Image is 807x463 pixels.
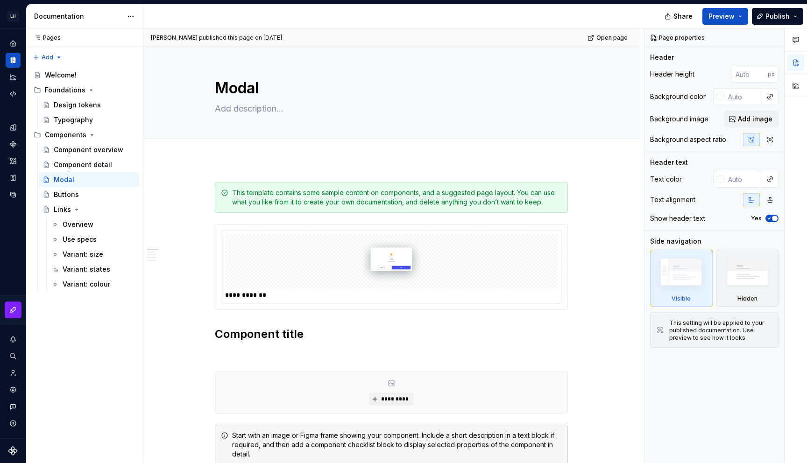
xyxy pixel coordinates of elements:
[63,220,93,229] div: Overview
[708,12,735,21] span: Preview
[213,77,566,99] textarea: Modal
[650,250,713,307] div: Visible
[6,53,21,68] a: Documentation
[6,86,21,101] a: Code automation
[39,142,139,157] a: Component overview
[45,130,86,140] div: Components
[39,187,139,202] a: Buttons
[63,280,110,289] div: Variant: colour
[42,54,53,61] span: Add
[45,70,77,80] div: Welcome!
[660,8,699,25] button: Share
[596,34,628,42] span: Open page
[6,365,21,380] a: Invite team
[54,145,123,154] div: Component overview
[724,111,779,127] button: Add image
[6,170,21,185] a: Storybook stories
[724,171,762,188] input: Auto
[48,262,139,277] a: Variant: states
[6,332,21,347] button: Notifications
[7,11,19,22] div: LH
[30,127,139,142] div: Components
[672,295,691,302] div: Visible
[39,112,139,127] a: Typography
[724,88,762,105] input: Auto
[751,215,762,222] label: Yes
[215,327,568,342] h2: Component title
[6,349,21,364] button: Search ⌘K
[702,8,748,25] button: Preview
[30,83,139,98] div: Foundations
[716,250,779,307] div: Hidden
[54,115,93,125] div: Typography
[63,250,103,259] div: Variant: size
[54,175,74,184] div: Modal
[8,446,18,456] svg: Supernova Logo
[650,158,688,167] div: Header text
[650,135,726,144] div: Background aspect ratio
[30,68,139,292] div: Page tree
[2,6,24,26] button: LH
[732,66,768,83] input: Auto
[63,235,97,244] div: Use specs
[54,205,71,214] div: Links
[48,217,139,232] a: Overview
[39,157,139,172] a: Component detail
[650,92,706,101] div: Background color
[6,70,21,84] a: Analytics
[54,190,79,199] div: Buttons
[45,85,85,95] div: Foundations
[232,431,562,459] div: Start with an image or Figma frame showing your component. Include a short description in a text ...
[48,232,139,247] a: Use specs
[39,202,139,217] a: Links
[650,237,701,246] div: Side navigation
[669,319,772,342] div: This setting will be applied to your published documentation. Use preview to see how it looks.
[752,8,803,25] button: Publish
[6,120,21,135] a: Design tokens
[585,31,632,44] a: Open page
[48,277,139,292] a: Variant: colour
[738,114,772,124] span: Add image
[650,53,674,62] div: Header
[650,114,708,124] div: Background image
[30,51,65,64] button: Add
[6,399,21,414] button: Contact support
[39,172,139,187] a: Modal
[30,68,139,83] a: Welcome!
[6,187,21,202] a: Data sources
[151,34,198,42] span: [PERSON_NAME]
[63,265,110,274] div: Variant: states
[39,98,139,112] a: Design tokens
[6,154,21,168] a: Assets
[650,195,695,204] div: Text alignment
[34,12,122,21] div: Documentation
[30,34,61,42] div: Pages
[768,70,775,78] p: px
[54,160,112,169] div: Component detail
[650,214,705,223] div: Show header text
[650,175,682,184] div: Text color
[199,34,282,42] div: published this page on [DATE]
[232,188,562,207] div: This template contains some sample content on components, and a suggested page layout. You can us...
[6,36,21,51] a: Home
[6,382,21,397] a: Settings
[650,70,694,79] div: Header height
[6,137,21,152] a: Components
[673,12,693,21] span: Share
[765,12,790,21] span: Publish
[54,100,101,110] div: Design tokens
